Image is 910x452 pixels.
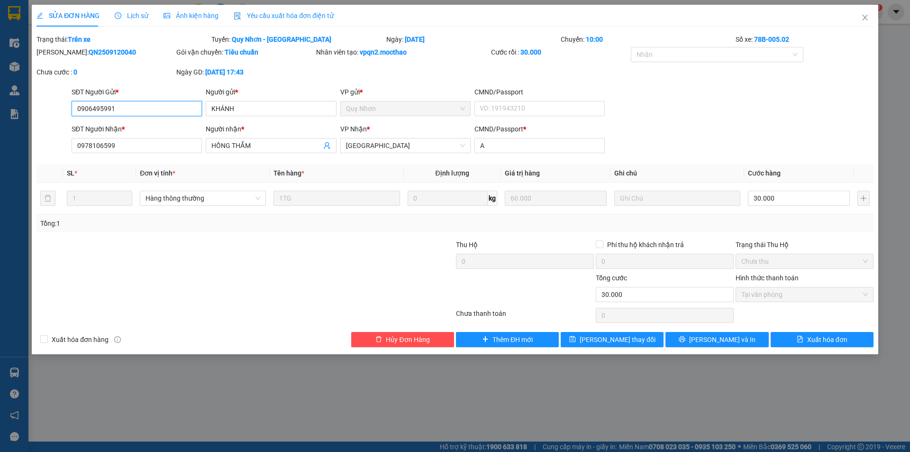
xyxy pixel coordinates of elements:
[89,48,136,56] b: QN2509120040
[36,12,43,19] span: edit
[68,36,91,43] b: Trên xe
[492,334,533,345] span: Thêm ĐH mới
[176,47,314,57] div: Gói vận chuyển:
[580,334,655,345] span: [PERSON_NAME] thay đổi
[861,14,869,21] span: close
[569,336,576,343] span: save
[225,48,258,56] b: Tiêu chuẩn
[603,240,688,250] span: Phí thu hộ khách nhận trả
[385,34,560,45] div: Ngày:
[72,124,202,134] div: SĐT Người Nhận
[67,169,74,177] span: SL
[735,34,874,45] div: Số xe:
[36,67,174,77] div: Chưa cước :
[560,34,735,45] div: Chuyến:
[754,36,789,43] b: 78B-005.02
[736,274,799,282] label: Hình thức thanh toán
[340,87,471,97] div: VP gửi
[689,334,755,345] span: [PERSON_NAME] và In
[360,48,407,56] b: vpqn2.mocthao
[346,101,465,116] span: Quy Nhơn
[206,87,336,97] div: Người gửi
[40,191,55,206] button: delete
[36,47,174,57] div: [PERSON_NAME]:
[679,336,685,343] span: printer
[48,334,112,345] span: Xuất hóa đơn hàng
[405,36,425,43] b: [DATE]
[771,332,874,347] button: file-textXuất hóa đơn
[164,12,170,19] span: picture
[736,240,874,250] div: Trạng thái Thu Hộ
[164,12,218,19] span: Ảnh kiện hàng
[73,68,77,76] b: 0
[474,87,605,97] div: CMND/Passport
[40,218,351,229] div: Tổng: 1
[232,36,331,43] b: Quy Nhơn - [GEOGRAPHIC_DATA]
[234,12,334,19] span: Yêu cầu xuất hóa đơn điện tử
[36,12,100,19] span: SỬA ĐƠN HÀNG
[491,47,629,57] div: Cước rồi :
[210,34,385,45] div: Tuyến:
[36,34,210,45] div: Trạng thái:
[176,67,314,77] div: Ngày GD:
[596,274,627,282] span: Tổng cước
[115,12,121,19] span: clock-circle
[346,138,465,153] span: Tuy Hòa
[665,332,768,347] button: printer[PERSON_NAME] và In
[436,169,469,177] span: Định lượng
[386,334,429,345] span: Hủy Đơn Hàng
[340,125,367,133] span: VP Nhận
[146,191,260,205] span: Hàng thông thường
[206,124,336,134] div: Người nhận
[488,191,497,206] span: kg
[561,332,664,347] button: save[PERSON_NAME] thay đổi
[748,169,781,177] span: Cước hàng
[505,191,607,206] input: 0
[807,334,847,345] span: Xuất hóa đơn
[273,169,304,177] span: Tên hàng
[482,336,489,343] span: plus
[375,336,382,343] span: delete
[456,332,559,347] button: plusThêm ĐH mới
[323,142,331,149] span: user-add
[505,169,540,177] span: Giá trị hàng
[614,191,740,206] input: Ghi Chú
[520,48,541,56] b: 30.000
[140,169,175,177] span: Đơn vị tính
[72,87,202,97] div: SĐT Người Gửi
[797,336,803,343] span: file-text
[857,191,870,206] button: plus
[474,124,605,134] div: CMND/Passport
[351,332,454,347] button: deleteHủy Đơn Hàng
[234,12,241,20] img: icon
[456,241,478,249] span: Thu Hộ
[741,287,868,302] span: Tại văn phòng
[115,12,148,19] span: Lịch sử
[610,164,744,183] th: Ghi chú
[586,36,603,43] b: 10:00
[114,336,121,343] span: info-circle
[455,308,595,325] div: Chưa thanh toán
[741,254,868,268] span: Chưa thu
[205,68,244,76] b: [DATE] 17:43
[316,47,489,57] div: Nhân viên tạo:
[273,191,400,206] input: VD: Bàn, Ghế
[852,5,878,31] button: Close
